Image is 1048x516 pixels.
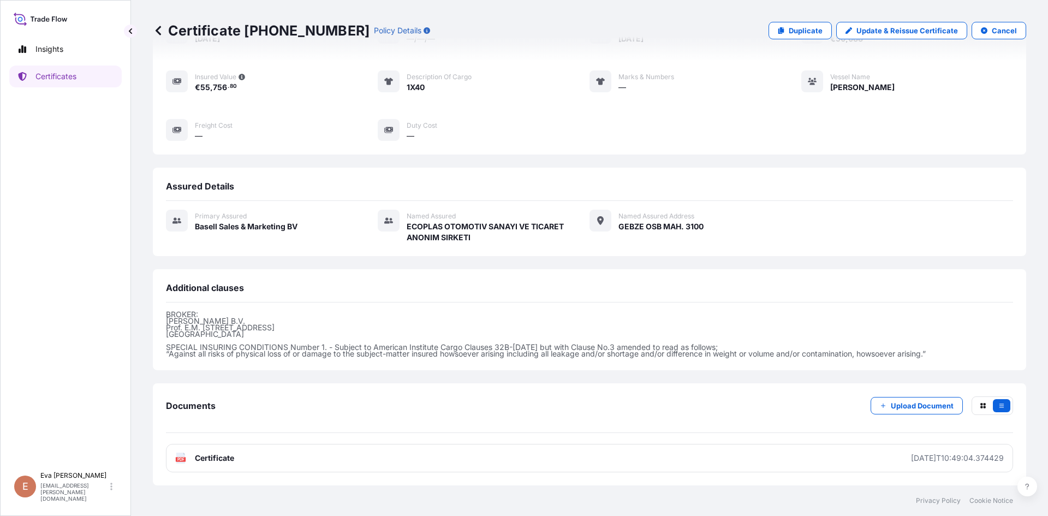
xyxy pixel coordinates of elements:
[407,73,472,81] span: Description of cargo
[195,131,203,141] span: —
[195,453,234,464] span: Certificate
[35,44,63,55] p: Insights
[195,221,297,232] span: Basell Sales & Marketing BV
[374,25,421,36] p: Policy Details
[195,212,247,221] span: Primary assured
[911,453,1004,464] div: [DATE]T10:49:04.374429
[40,482,108,502] p: [EMAIL_ADDRESS][PERSON_NAME][DOMAIN_NAME]
[153,22,370,39] p: Certificate [PHONE_NUMBER]
[618,212,694,221] span: Named Assured Address
[830,82,895,93] span: [PERSON_NAME]
[789,25,823,36] p: Duplicate
[177,458,184,461] text: PDF
[166,282,244,293] span: Additional clauses
[200,84,210,91] span: 55
[228,85,229,88] span: .
[969,496,1013,505] a: Cookie Notice
[195,121,233,130] span: Freight Cost
[166,181,234,192] span: Assured Details
[856,25,958,36] p: Update & Reissue Certificate
[195,84,200,91] span: €
[769,22,832,39] a: Duplicate
[213,84,227,91] span: 756
[9,38,122,60] a: Insights
[40,471,108,480] p: Eva [PERSON_NAME]
[916,496,961,505] a: Privacy Policy
[891,400,954,411] p: Upload Document
[830,73,870,81] span: Vessel Name
[618,82,626,93] span: —
[992,25,1017,36] p: Cancel
[972,22,1026,39] button: Cancel
[166,311,1013,357] p: BROKER: [PERSON_NAME] B.V. Prof. E.M. [STREET_ADDRESS] [GEOGRAPHIC_DATA] SPECIAL INSURING CONDITI...
[9,66,122,87] a: Certificates
[210,84,213,91] span: ,
[407,121,437,130] span: Duty Cost
[22,481,28,492] span: E
[407,221,589,243] span: ECOPLAS OTOMOTIV SANAYI VE TICARET ANONIM SIRKETI
[166,444,1013,472] a: PDFCertificate[DATE]T10:49:04.374429
[407,82,425,93] span: 1X40
[871,397,963,414] button: Upload Document
[230,85,237,88] span: 80
[195,73,236,81] span: Insured Value
[407,131,414,141] span: —
[836,22,967,39] a: Update & Reissue Certificate
[618,73,674,81] span: Marks & Numbers
[618,221,704,232] span: GEBZE OSB MAH. 3100
[407,212,456,221] span: Named Assured
[35,71,76,82] p: Certificates
[166,400,216,411] span: Documents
